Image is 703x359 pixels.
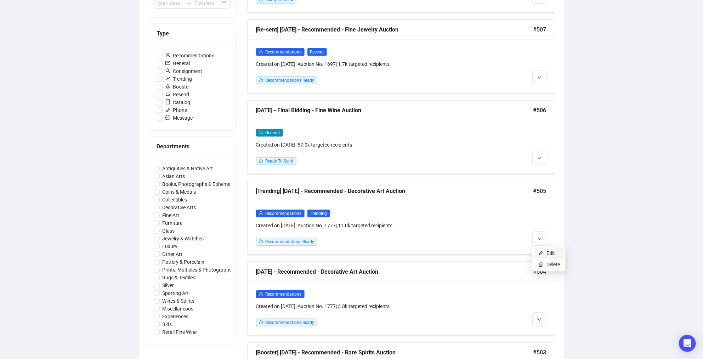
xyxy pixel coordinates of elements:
div: Created on [DATE] | Auction No. 1697 | 1.7k targeted recipients [256,60,473,68]
div: [Booster] [DATE] - Recommended - Rare Spirits Auction [256,348,533,357]
span: Books, Photographs & Ephemera [160,180,238,188]
span: user [259,50,263,54]
span: Sporting Art [160,289,192,297]
span: Delete [546,262,560,267]
span: Experiences [160,313,192,320]
span: Silver [160,281,177,289]
span: like [259,239,263,244]
span: book [165,99,170,104]
span: Recommendations Ready [266,239,314,244]
span: Prints, Multiples & Photographs [160,266,235,274]
span: Edit [546,250,555,256]
span: Trending [307,210,330,217]
span: rocket [165,84,170,89]
span: Other Art [160,250,186,258]
span: Collectibles [160,196,190,204]
span: like [259,159,263,163]
span: Fine Art [160,211,182,219]
div: [Re-sent] [DATE] - Recommended - Fine Jewelry Auction [256,25,533,34]
span: like [259,320,263,324]
span: rise [165,76,170,81]
span: phone [165,107,170,112]
span: Furniture [160,219,186,227]
span: user [165,53,170,58]
a: [Re-sent] [DATE] - Recommended - Fine Jewelry Auction#507userRecommendationsResendCreated on [DAT... [247,19,555,93]
span: Coins & Medals [160,188,199,196]
span: #504 [533,267,546,276]
span: Ready To Send [266,159,294,164]
span: Asian Arts [160,172,188,180]
div: [DATE] - Final Bidding - Fine Wine Auction [256,106,533,115]
span: Recommendations [266,211,302,216]
span: Bids [160,320,175,328]
span: search [165,68,170,73]
span: mail [259,130,263,135]
span: retweet [165,92,170,97]
span: user [259,292,263,296]
span: General [163,59,193,67]
span: Rugs & Textiles [160,274,198,281]
span: Miscellaneous [160,305,197,313]
span: General [266,130,280,135]
span: Recommendations [266,50,302,55]
span: Recommendations [163,52,217,59]
a: [Trending] [DATE] - Recommended - Decorative Art Auction#505userRecommendationsTrendingCreated on... [247,181,555,255]
span: Recommendations Ready [266,78,314,83]
span: #505 [533,187,546,195]
div: Created on [DATE] | Auction No. 1777 | 3.8k targeted recipients [256,302,473,310]
span: Decorative Arts [160,204,199,211]
span: Catalog [163,98,193,106]
span: Trending [163,75,195,83]
span: Recommendations [266,292,302,297]
span: Retail Fine Wine [160,328,200,336]
span: Recommendations Ready [266,320,314,325]
span: down [537,318,542,322]
span: Jewelry & Watches [160,235,207,243]
span: user [259,211,263,215]
span: down [537,75,542,80]
span: Antiquities & Native Art [160,165,216,172]
span: Pottery & Porcelain [160,258,208,266]
img: svg+xml;base64,PHN2ZyB4bWxucz0iaHR0cDovL3d3dy53My5vcmcvMjAwMC9zdmciIHhtbG5zOnhsaW5rPSJodHRwOi8vd3... [538,262,544,267]
span: down [537,237,542,241]
div: [DATE] - Recommended - Decorative Art Auction [256,267,533,276]
span: Resend [307,48,327,56]
span: down [537,156,542,160]
span: to [186,0,192,6]
div: Created on [DATE] | Auction No. 1777 | 11.0k targeted recipients [256,222,473,229]
span: #506 [533,106,546,115]
a: [DATE] - Final Bidding - Fine Wine Auction#506mailGeneralCreated on [DATE]| 57.0k targeted recipi... [247,100,555,174]
span: Glass [160,227,178,235]
span: message [165,115,170,120]
div: Open Intercom Messenger [679,335,696,352]
div: Created on [DATE] | 57.0k targeted recipients [256,141,473,149]
span: Phone [163,106,190,114]
span: Wines & Spirits [160,297,198,305]
span: Booster [163,83,193,91]
span: swap-right [186,0,192,6]
span: #507 [533,25,546,34]
img: svg+xml;base64,PHN2ZyB4bWxucz0iaHR0cDovL3d3dy53My5vcmcvMjAwMC9zdmciIHhtbG5zOnhsaW5rPSJodHRwOi8vd3... [538,250,544,256]
span: Message [163,114,196,122]
span: Resend [163,91,192,98]
span: #503 [533,348,546,357]
span: mail [165,61,170,65]
span: like [259,78,263,82]
div: Type [157,29,228,38]
div: Departments [157,142,228,151]
a: [DATE] - Recommended - Decorative Art Auction#504userRecommendationsCreated on [DATE]| Auction No... [247,262,555,335]
div: [Trending] [DATE] - Recommended - Decorative Art Auction [256,187,533,195]
span: Luxury [160,243,181,250]
span: Consignment [163,67,205,75]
